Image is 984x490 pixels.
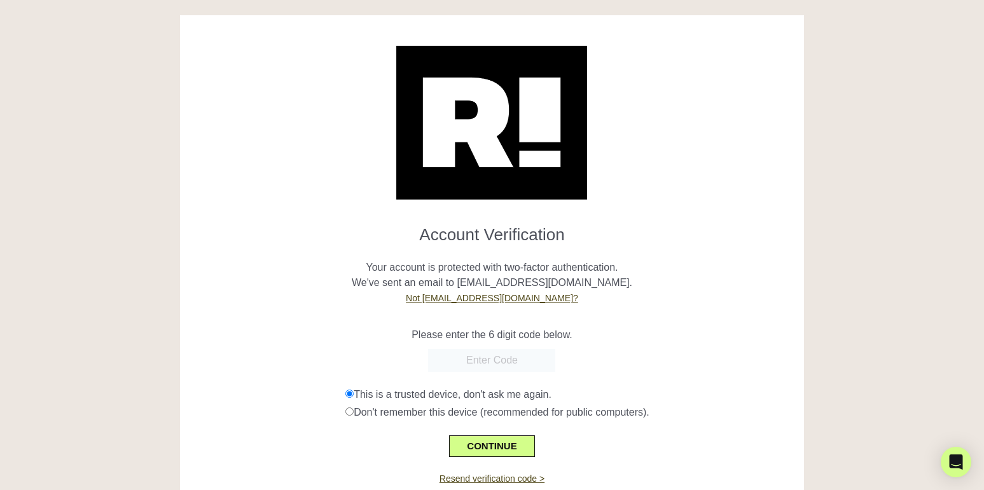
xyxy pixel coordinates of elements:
a: Not [EMAIL_ADDRESS][DOMAIN_NAME]? [406,293,578,303]
div: Open Intercom Messenger [941,447,971,477]
div: Don't remember this device (recommended for public computers). [345,405,794,420]
a: Resend verification code > [440,473,544,484]
p: Please enter the 6 digit code below. [190,327,794,343]
p: Your account is protected with two-factor authentication. We've sent an email to [EMAIL_ADDRESS][... [190,245,794,306]
input: Enter Code [428,349,555,372]
img: Retention.com [396,46,587,200]
button: CONTINUE [449,435,534,457]
div: This is a trusted device, don't ask me again. [345,387,794,402]
h1: Account Verification [190,215,794,245]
